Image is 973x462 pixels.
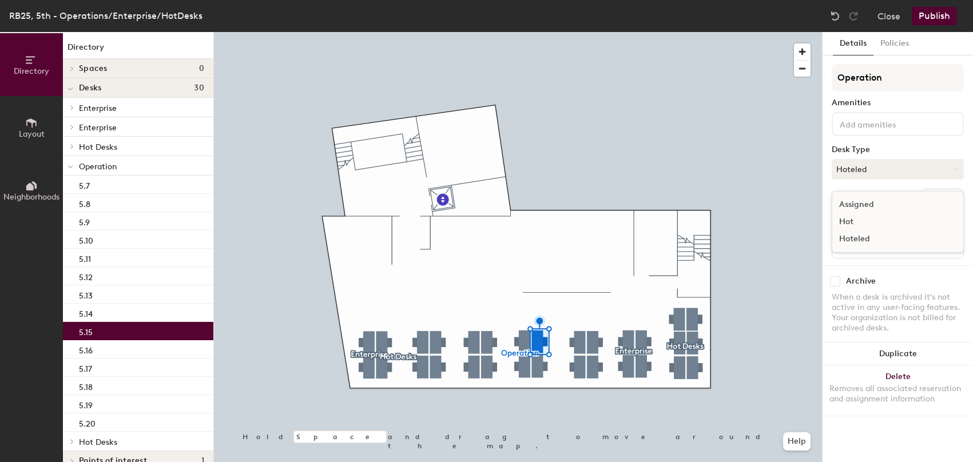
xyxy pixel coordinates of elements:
[63,41,213,59] h1: Directory
[912,7,957,25] button: Publish
[194,83,204,93] span: 30
[823,365,973,416] button: DeleteRemoves all associated reservation and assignment information
[79,162,117,172] span: Operation
[79,178,90,191] p: 5.7
[79,379,93,392] p: 5.18
[79,83,101,93] span: Desks
[832,145,964,154] div: Desk Type
[79,233,93,246] p: 5.10
[829,384,966,404] div: Removes all associated reservation and assignment information
[829,10,841,22] img: Undo
[3,192,59,202] span: Neighborhoods
[873,32,916,55] button: Policies
[79,361,92,374] p: 5.17
[922,189,964,208] button: Ungroup
[846,277,876,286] div: Archive
[783,432,811,451] button: Help
[9,9,202,23] div: RB25, 5th - Operations/Enterprise/HotDesks
[833,32,873,55] button: Details
[79,437,117,447] span: Hot Desks
[79,123,117,133] span: Enterprise
[832,230,947,248] div: Hoteled
[832,292,964,333] div: When a desk is archived it's not active in any user-facing features. Your organization is not bil...
[823,342,973,365] button: Duplicate
[14,66,49,76] span: Directory
[832,159,964,180] button: Hoteled
[848,10,859,22] img: Redo
[832,98,964,107] div: Amenities
[79,416,96,429] p: 5.20
[79,397,93,411] p: 5.19
[199,64,204,73] span: 0
[79,64,108,73] span: Spaces
[832,196,947,213] div: Assigned
[79,196,90,209] p: 5.8
[79,342,93,356] p: 5.16
[19,129,45,139] span: Layout
[877,7,900,25] button: Close
[79,306,93,319] p: 5.14
[79,103,117,113] span: Enterprise
[79,269,93,282] p: 5.12
[79,288,93,301] p: 5.13
[832,213,947,230] div: Hot
[79,142,117,152] span: Hot Desks
[79,324,93,337] p: 5.15
[837,117,940,130] input: Add amenities
[79,214,90,228] p: 5.9
[79,251,91,264] p: 5.11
